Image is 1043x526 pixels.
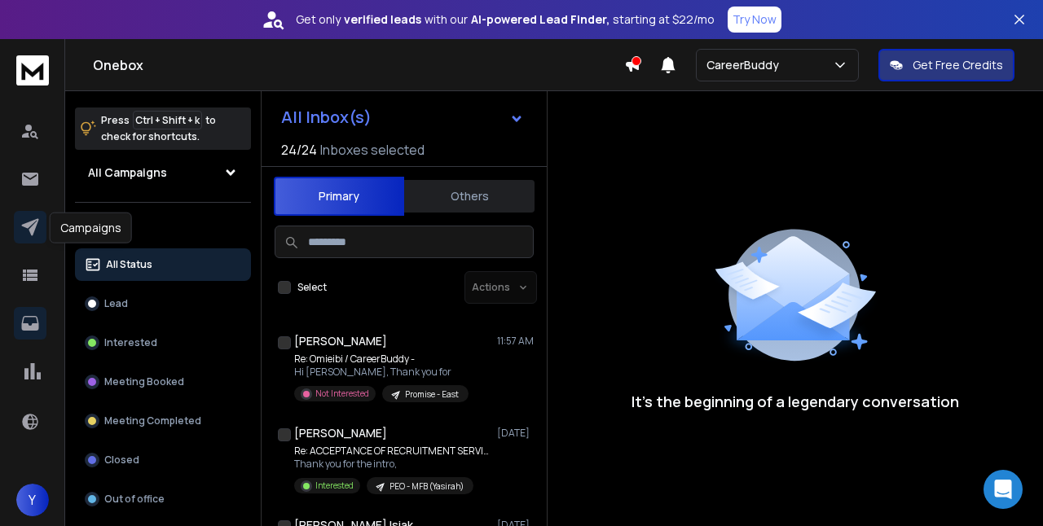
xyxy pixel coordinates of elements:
[16,484,49,516] button: Y
[294,333,387,349] h1: [PERSON_NAME]
[50,213,132,243] div: Campaigns
[728,7,781,33] button: Try Now
[294,425,387,441] h1: [PERSON_NAME]
[104,454,139,467] p: Closed
[16,55,49,85] img: logo
[320,140,425,160] h3: Inboxes selected
[104,414,201,427] p: Meeting Completed
[101,112,216,145] p: Press to check for shortcuts.
[75,366,251,398] button: Meeting Booked
[296,11,715,28] p: Get only with our starting at $22/mo
[389,480,464,493] p: PEO - MFB (Yasirah)
[294,458,490,471] p: Thank you for the intro,
[733,11,777,28] p: Try Now
[632,390,959,413] p: It’s the beginning of a legendary conversation
[75,287,251,320] button: Lead
[315,480,354,492] p: Interested
[75,248,251,281] button: All Status
[315,388,369,400] p: Not Interested
[93,55,624,75] h1: Onebox
[75,327,251,359] button: Interested
[75,216,251,239] h3: Filters
[104,375,184,388] p: Meeting Booked
[274,177,404,216] button: Primary
[268,101,537,134] button: All Inbox(s)
[281,109,372,125] h1: All Inbox(s)
[75,444,251,476] button: Closed
[294,366,469,379] p: Hi [PERSON_NAME], Thank you for
[294,353,469,366] p: Re: Omieibi / CareerBuddy -
[281,140,317,160] span: 24 / 24
[404,178,535,214] button: Others
[878,49,1014,81] button: Get Free Credits
[913,57,1003,73] p: Get Free Credits
[75,405,251,437] button: Meeting Completed
[88,164,167,181] h1: All Campaigns
[497,427,534,440] p: [DATE]
[75,156,251,189] button: All Campaigns
[297,281,327,294] label: Select
[344,11,421,28] strong: verified leads
[984,470,1023,509] div: Open Intercom Messenger
[294,445,490,458] p: Re: ACCEPTANCE OF RECRUITMENT SERVICES
[75,483,251,515] button: Out of office
[104,336,157,349] p: Interested
[104,493,165,506] p: Out of office
[471,11,610,28] strong: AI-powered Lead Finder,
[104,297,128,310] p: Lead
[106,258,152,271] p: All Status
[497,335,534,348] p: 11:57 AM
[405,388,459,401] p: Promise - East
[706,57,786,73] p: CareerBuddy
[133,111,202,129] span: Ctrl + Shift + k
